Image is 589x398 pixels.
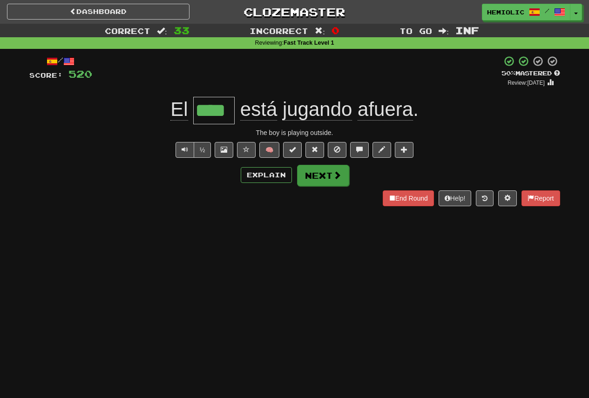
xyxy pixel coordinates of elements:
button: End Round [383,190,434,206]
a: Clozemaster [203,4,386,20]
button: Add to collection (alt+a) [395,142,413,158]
button: Discuss sentence (alt+u) [350,142,369,158]
button: 🧠 [259,142,279,158]
button: Next [297,165,349,186]
div: Mastered [501,69,560,78]
button: Favorite sentence (alt+f) [237,142,256,158]
span: To go [399,26,432,35]
div: The boy is playing outside. [29,128,560,137]
small: Review: [DATE] [508,80,545,86]
button: Set this sentence to 100% Mastered (alt+m) [283,142,302,158]
button: Show image (alt+x) [215,142,233,158]
span: Correct [105,26,150,35]
a: Dashboard [7,4,190,20]
button: Report [521,190,560,206]
strong: Fast Track Level 1 [284,40,334,46]
span: : [439,27,449,35]
span: 33 [174,25,190,36]
button: Explain [241,167,292,183]
span: está [240,98,277,121]
button: Round history (alt+y) [476,190,494,206]
span: Incorrect [250,26,308,35]
button: Reset to 0% Mastered (alt+r) [305,142,324,158]
div: Text-to-speech controls [174,142,211,158]
span: Inf [455,25,479,36]
button: Ignore sentence (alt+i) [328,142,346,158]
button: Play sentence audio (ctl+space) [176,142,194,158]
button: Help! [439,190,472,206]
a: Hemiolic / [482,4,570,20]
button: Edit sentence (alt+d) [372,142,391,158]
span: / [545,7,549,14]
span: 0 [332,25,339,36]
button: ½ [194,142,211,158]
span: afuera [358,98,413,121]
span: 520 [68,68,92,80]
span: : [315,27,325,35]
span: Hemiolic [487,8,524,16]
div: / [29,55,92,67]
span: Score: [29,71,63,79]
span: 50 % [501,69,515,77]
span: : [157,27,167,35]
span: . [235,98,419,121]
span: El [170,98,188,121]
span: jugando [283,98,352,121]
